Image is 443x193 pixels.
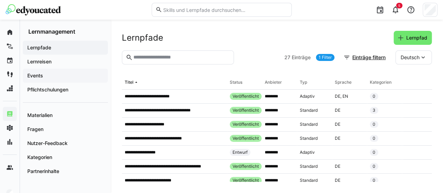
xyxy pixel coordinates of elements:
[335,108,340,113] span: DE
[300,136,318,141] span: Standard
[373,150,375,155] span: 0
[233,178,259,183] span: Veröffentlicht
[233,136,259,141] span: Veröffentlicht
[373,178,375,183] span: 0
[335,80,352,85] div: Sprache
[300,80,307,85] div: Typ
[233,164,259,169] span: Veröffentlicht
[335,122,340,127] span: DE
[351,54,387,61] span: Einträge filtern
[373,164,375,169] span: 0
[373,108,375,113] span: 3
[316,54,334,61] a: 1 Filter
[340,50,390,64] button: Einträge filtern
[265,80,282,85] div: Anbieter
[335,164,340,169] span: DE
[300,164,318,169] span: Standard
[300,178,318,183] span: Standard
[335,178,340,183] span: DE
[394,31,432,45] button: Lernpfad
[373,94,375,99] span: 0
[233,122,259,127] span: Veröffentlicht
[125,80,133,85] div: Titel
[373,122,375,127] span: 0
[401,54,420,61] span: Deutsch
[335,136,340,141] span: DE
[398,4,400,8] span: 5
[162,7,288,13] input: Skills und Lernpfade durchsuchen…
[300,108,318,113] span: Standard
[230,80,242,85] div: Status
[370,80,392,85] div: Kategorien
[233,108,259,113] span: Veröffentlicht
[405,34,428,41] span: Lernpfad
[233,150,248,155] span: Entwurf
[300,94,315,99] span: Adaptiv
[233,94,259,99] span: Veröffentlicht
[284,54,290,61] span: 27
[292,54,311,61] span: Einträge
[373,136,375,141] span: 0
[122,33,163,43] h2: Lernpfade
[335,94,348,99] span: DE, EN
[300,150,315,155] span: Adaptiv
[300,122,318,127] span: Standard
